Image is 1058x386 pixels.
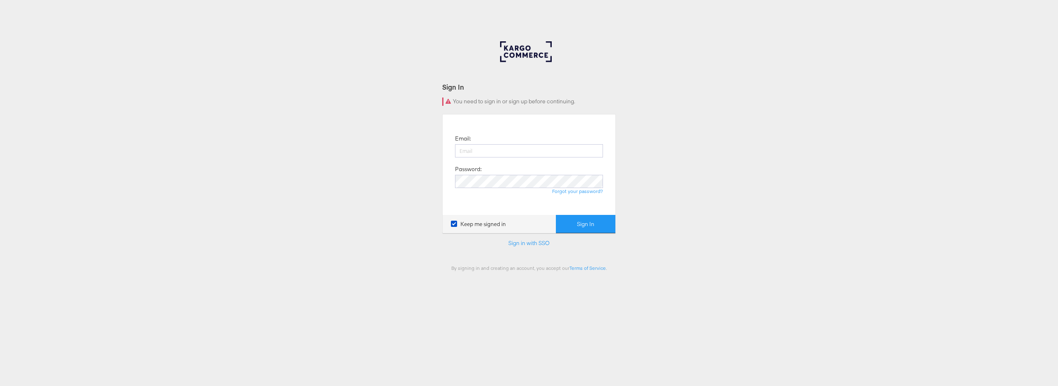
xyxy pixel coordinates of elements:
label: Keep me signed in [451,220,506,228]
a: Sign in with SSO [508,239,550,247]
input: Email [455,144,603,157]
div: Sign In [442,82,616,92]
div: You need to sign in or sign up before continuing. [442,98,616,106]
a: Terms of Service [570,265,606,271]
label: Email: [455,135,471,143]
a: Forgot your password? [552,188,603,194]
button: Sign In [556,215,615,234]
div: By signing in and creating an account, you accept our . [442,265,616,271]
label: Password: [455,165,481,173]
